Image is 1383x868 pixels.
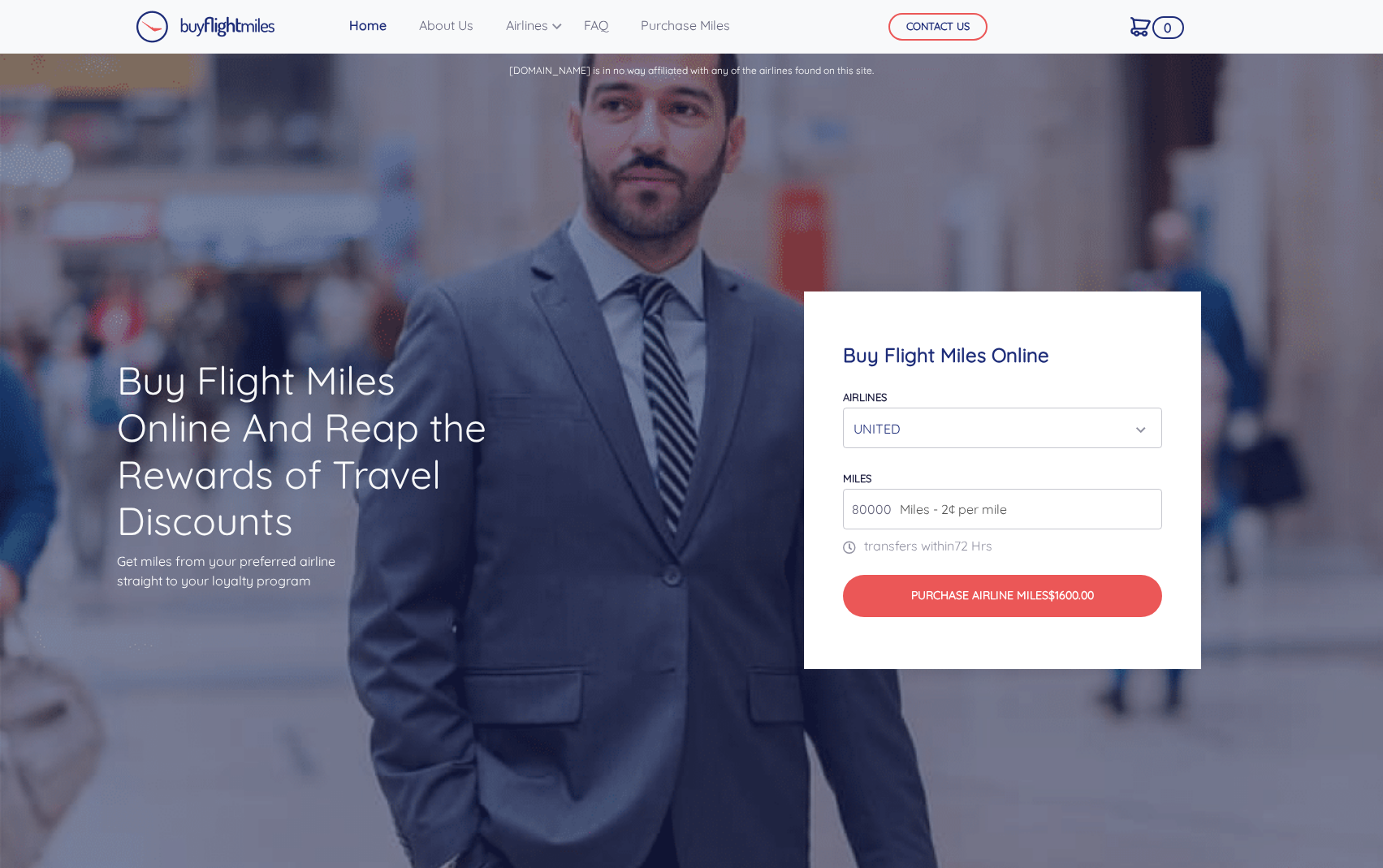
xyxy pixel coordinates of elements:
[343,9,393,41] a: Home
[136,11,275,43] img: Buy Flight Miles Logo
[117,357,506,544] h1: Buy Flight Miles Online And Reap the Rewards of Travel Discounts
[843,575,1162,617] button: Purchase Airline Miles$1600.00
[1152,16,1184,39] span: 0
[843,391,887,404] label: Airlines
[117,551,506,590] p: Get miles from your preferred airline straight to your loyalty program
[577,9,615,41] a: FAQ
[892,499,1007,519] span: Miles - 2¢ per mile
[843,343,1162,367] h4: Buy Flight Miles Online
[499,9,558,41] a: Airlines
[843,408,1162,448] button: UNITED
[954,538,992,554] span: 72 Hrs
[888,13,988,41] button: CONTACT US
[634,9,737,41] a: Purchase Miles
[1048,588,1094,602] span: $1600.00
[136,6,275,47] a: Buy Flight Miles Logo
[843,536,1162,555] p: transfers within
[1124,9,1157,43] a: 0
[843,472,871,485] label: miles
[854,413,1142,444] div: UNITED
[1130,17,1151,37] img: Cart
[413,9,480,41] a: About Us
